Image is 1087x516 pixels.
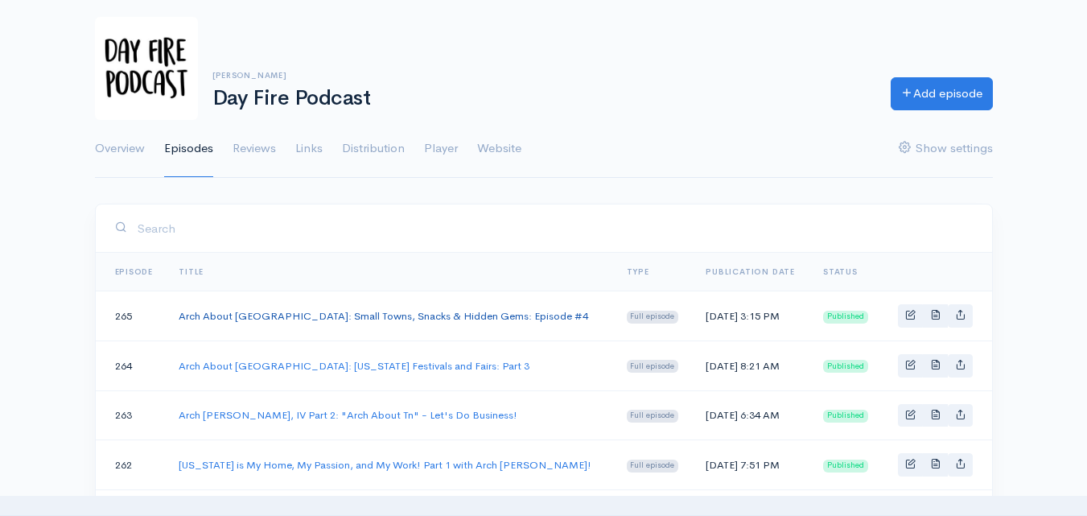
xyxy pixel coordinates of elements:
[627,266,649,277] a: Type
[233,120,276,178] a: Reviews
[295,120,323,178] a: Links
[95,120,145,178] a: Overview
[693,291,810,341] td: [DATE] 3:15 PM
[179,266,204,277] a: Title
[693,341,810,390] td: [DATE] 8:21 AM
[898,453,973,477] div: Basic example
[179,408,517,422] a: Arch [PERSON_NAME], IV Part 2: "Arch About Tn" - Let's Do Business!
[891,77,993,110] a: Add episode
[627,311,679,324] span: Full episode
[96,390,167,440] td: 263
[477,120,521,178] a: Website
[627,360,679,373] span: Full episode
[823,460,868,473] span: Published
[823,311,868,324] span: Published
[706,266,795,277] a: Publication date
[823,360,868,373] span: Published
[342,120,405,178] a: Distribution
[424,120,458,178] a: Player
[212,87,871,110] h1: Day Fire Podcast
[899,120,993,178] a: Show settings
[627,410,679,423] span: Full episode
[115,266,154,277] a: Episode
[693,440,810,490] td: [DATE] 7:51 PM
[898,304,973,328] div: Basic example
[627,460,679,473] span: Full episode
[96,440,167,490] td: 262
[693,390,810,440] td: [DATE] 6:34 AM
[96,291,167,341] td: 265
[96,341,167,390] td: 264
[823,266,858,277] span: Status
[179,458,591,472] a: [US_STATE] is My Home, My Passion, and My Work! Part 1 with Arch [PERSON_NAME]!
[823,410,868,423] span: Published
[179,359,529,373] a: Arch About [GEOGRAPHIC_DATA]: [US_STATE] Festivals and Fairs: Part 3
[179,309,588,323] a: Arch About [GEOGRAPHIC_DATA]: Small Towns, Snacks & Hidden Gems: Episode #4
[137,212,973,245] input: Search
[212,71,871,80] h6: [PERSON_NAME]
[898,354,973,378] div: Basic example
[164,120,213,178] a: Episodes
[898,404,973,427] div: Basic example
